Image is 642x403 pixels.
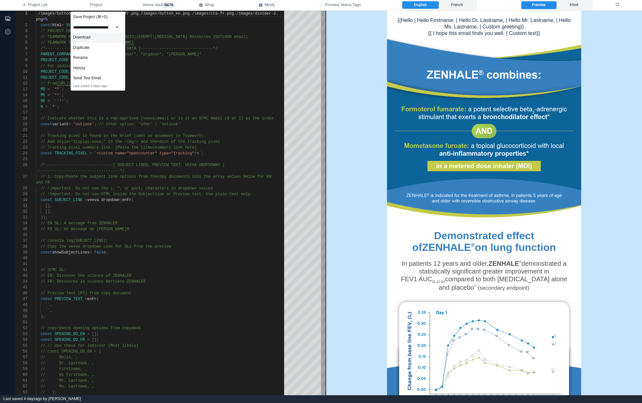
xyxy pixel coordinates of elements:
[16,261,28,267] div: 41
[269,11,278,16] span: r-2.
[71,12,125,91] div: Project
[52,93,61,97] span: `ᵐᵉ`
[90,151,92,156] span: =
[16,34,28,40] div: 4
[36,17,43,22] span: png
[40,40,92,45] span: // TEAMWORK TASK LINK:
[40,373,94,377] span: // `Hi Firstname,`,
[55,332,85,336] span: OPENING_DD_EN
[16,69,28,75] div: 10
[40,23,52,28] span: const
[40,297,52,301] span: const
[16,372,28,378] div: 60
[16,238,28,244] div: 37
[71,63,125,73] a: History
[163,2,175,8] span: beta
[16,302,28,308] div: 48
[402,1,438,9] label: English
[45,308,50,313] span: ``
[265,2,275,8] span: Minify
[40,99,45,103] span: RE
[155,192,252,196] span: line or Preview text. Use plain text only.
[16,273,28,279] div: 43
[40,384,94,389] span: // `Ms. Lastname,`,
[157,134,206,138] span: comment in Teamwork).
[157,244,171,249] span: review
[16,366,28,372] div: 59
[40,349,101,354] span: // const OPENING_DD_EN = [
[16,203,28,209] div: 31
[16,92,28,98] div: 14
[16,51,28,57] div: 7
[40,105,43,109] span: N
[155,35,248,39] span: [MEDICAL_DATA] Resources (OUTLOOK email)
[16,40,28,46] div: 5
[16,296,28,302] div: 47
[439,1,475,9] label: French
[16,285,28,290] div: 45
[16,360,28,366] div: 58
[16,343,28,349] div: 55
[40,46,157,51] span: /*---------------------------[ EMAIL DATA ]-------
[16,220,28,226] div: 34
[16,162,28,168] div: 26
[71,32,125,43] div: Download
[52,23,61,28] span: html
[16,191,28,197] div: 29
[16,226,28,232] div: 35
[40,221,117,226] span: // EN SL: A message from ZENHALE®
[16,139,28,145] div: 22
[40,192,155,196] span: // !important: Do not use HTML inside the Subject
[16,104,28,110] div: 16
[521,1,556,9] label: Preview
[16,378,28,384] div: 61
[45,303,50,307] span: ``
[16,314,28,319] div: 50
[201,151,204,156] span: ;
[16,145,28,151] div: 23
[16,127,28,133] div: 20
[16,255,28,261] div: 40
[40,93,45,97] span: ME
[40,122,52,127] span: const
[71,43,125,53] div: Duplicate
[40,145,155,150] span: // Tracking pixel summary link: [Paste the Litmus
[40,361,94,365] span: // `Dr. Lastname,`,
[16,116,28,121] div: 18
[94,250,106,255] span: false
[16,331,28,337] div: 53
[16,11,28,17] div: 1
[52,122,68,127] span: variant
[61,93,64,97] span: ;
[45,209,52,214] span: [],
[73,122,94,127] span: 'outlook'
[40,35,155,39] span: // TEAMWORK PROJECT NAME: (CA-MFU-110223)(EXEMPT)
[71,12,125,22] div: Save Project (⌘+S)
[52,250,89,255] span: showSubjectLines
[94,122,96,127] span: ;
[40,81,57,86] span: // from
[50,105,57,109] span: `ᴺ`
[99,198,101,202] span: .
[16,308,28,314] div: 49
[40,326,141,330] span: // copy/paste opening options from copydeck
[69,122,71,127] span: =
[131,198,134,202] span: (
[71,84,125,90] div: Last saved 4 days ago
[40,274,131,278] span: // EN: Discover the science of ZENHALE®
[40,343,138,348] span: // // Use these for Indivior (Most likely)
[40,186,157,191] span: // !important: Do not use the |, ", or quot; chara
[157,186,213,191] span: cters in dropdown values
[40,332,52,336] span: const
[40,198,52,202] span: const
[40,52,73,57] span: PARENT_COMPANY
[40,215,48,220] span: ));
[40,279,145,284] span: // FR: Découvrez la science derrière ZENHALE®
[40,163,157,167] span: /*-----------------------------[ SUBJECT LINES, PR
[40,134,157,138] span: // Tracking pixel is found in the brief (sent as a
